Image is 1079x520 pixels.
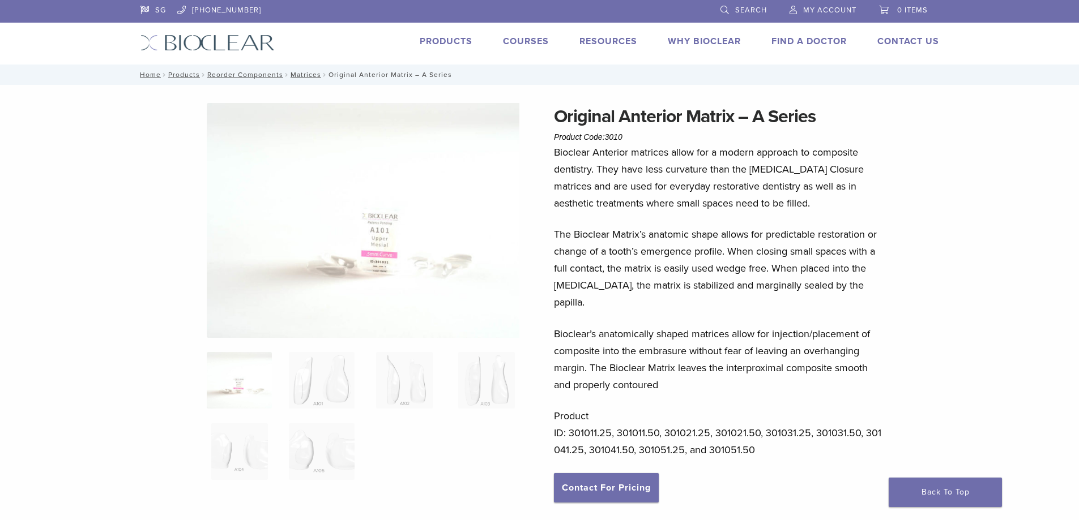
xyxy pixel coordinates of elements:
[877,36,939,47] a: Contact Us
[168,71,200,79] a: Products
[554,226,887,311] p: The Bioclear Matrix’s anatomic shape allows for predictable restoration or change of a tooth’s em...
[137,71,161,79] a: Home
[211,423,268,480] img: Original Anterior Matrix - A Series - Image 5
[376,352,433,409] img: Original Anterior Matrix - A Series - Image 3
[207,103,558,338] img: Anterior Original A Series Matrices
[458,352,515,409] img: Original Anterior Matrix - A Series - Image 4
[207,352,272,409] img: Anterior-Original-A-Series-Matrices-324x324.jpg
[554,325,887,393] p: Bioclear’s anatomically shaped matrices allow for injection/placement of composite into the embra...
[554,103,887,130] h1: Original Anterior Matrix – A Series
[283,72,291,78] span: /
[668,36,741,47] a: Why Bioclear
[554,407,887,458] p: Product ID: 301011.25, 301011.50, 301021.25, 301021.50, 301031.25, 301031.50, 301041.25, 301041.5...
[140,35,275,51] img: Bioclear
[554,473,659,502] a: Contact For Pricing
[420,36,472,47] a: Products
[889,478,1002,507] a: Back To Top
[132,65,948,85] nav: Original Anterior Matrix – A Series
[735,6,767,15] span: Search
[161,72,168,78] span: /
[605,132,622,141] span: 3010
[554,132,622,141] span: Product Code:
[321,72,329,78] span: /
[200,72,207,78] span: /
[897,6,928,15] span: 0 items
[771,36,847,47] a: Find A Doctor
[579,36,637,47] a: Resources
[503,36,549,47] a: Courses
[291,71,321,79] a: Matrices
[803,6,856,15] span: My Account
[289,423,354,480] img: Original Anterior Matrix - A Series - Image 6
[289,352,354,409] img: Original Anterior Matrix - A Series - Image 2
[207,71,283,79] a: Reorder Components
[554,144,887,212] p: Bioclear Anterior matrices allow for a modern approach to composite dentistry. They have less cur...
